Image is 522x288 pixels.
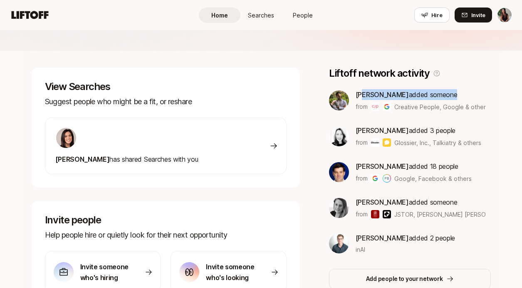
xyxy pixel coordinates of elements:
span: JSTOR, [PERSON_NAME] [PERSON_NAME] & others [394,210,486,219]
img: a3ca87fc_4c5b_403e_b0f7_963eca0d7712.jfif [329,233,349,253]
span: [PERSON_NAME] [55,155,110,163]
img: 71d7b91d_d7cb_43b4_a7ea_a9b2f2cc6e03.jpg [56,128,76,148]
p: Help people hire or quietly look for their next opportunity [45,229,287,241]
span: Invite [471,11,485,19]
img: Kleiner Perkins [383,210,391,218]
button: Invite [455,8,492,23]
span: has shared Searches with you [55,155,198,163]
p: added 2 people [356,233,455,243]
p: from [356,209,368,219]
p: Liftoff network activity [329,68,430,79]
p: Invite people [45,214,287,226]
p: added 3 people [356,125,481,136]
p: added 18 people [356,161,472,172]
img: ALV-UjUALEGCdW06JJDWUsPM8N4faOnpNkUQlgzObmWLNfWYoFqU5ABSlqx0ivuQEqatReScjGnkZM5Fwfrx1sMUx3ZYPIQMt... [329,198,349,218]
p: View Searches [45,81,287,93]
button: Hire [414,8,450,23]
span: People [293,11,313,20]
img: Google [371,174,379,183]
p: Add people to your network [366,274,443,284]
p: added someone [356,89,486,100]
img: Creative People [371,103,379,111]
span: Glossier, Inc., Talkiatry & others [394,138,481,147]
p: from [356,102,368,112]
span: [PERSON_NAME] [356,234,409,242]
span: [PERSON_NAME] [356,162,409,170]
span: [PERSON_NAME] [356,126,409,135]
img: Google [383,103,391,111]
span: Creative People, Google & others [394,103,486,111]
p: added someone [356,197,486,208]
span: Google, Facebook & others [394,174,472,183]
p: from [356,138,368,148]
a: Home [199,8,240,23]
span: [PERSON_NAME] [356,198,409,206]
img: Talkiatry [383,138,391,147]
a: People [282,8,324,23]
img: 8ce70dcf_dbd8_4ecc_b896_0a5632257277.jpg [329,126,349,146]
img: JSTOR [371,210,379,218]
img: Facebook [383,174,391,183]
img: bae93d0f_93aa_4860_92e6_229114e9f6b1.jpg [329,90,349,110]
span: [PERSON_NAME] [356,90,409,99]
img: Glossier, Inc. [371,138,379,147]
p: Invite someone who's looking [206,261,260,283]
button: Ciara Cornette [497,8,512,23]
p: Invite someone who's hiring [80,261,135,283]
span: Searches [248,11,274,20]
a: Searches [240,8,282,23]
img: ACg8ocID61EeImf-rSe600XU3FvR_PMxysu5FXBpP-R3D0pyaH3u7LjRgQ=s160-c [329,162,349,182]
img: Ciara Cornette [497,8,512,22]
span: Hire [431,11,443,19]
span: in AI [356,245,365,254]
span: Home [211,11,228,20]
p: Suggest people who might be a fit, or reshare [45,96,287,108]
p: from [356,173,368,183]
